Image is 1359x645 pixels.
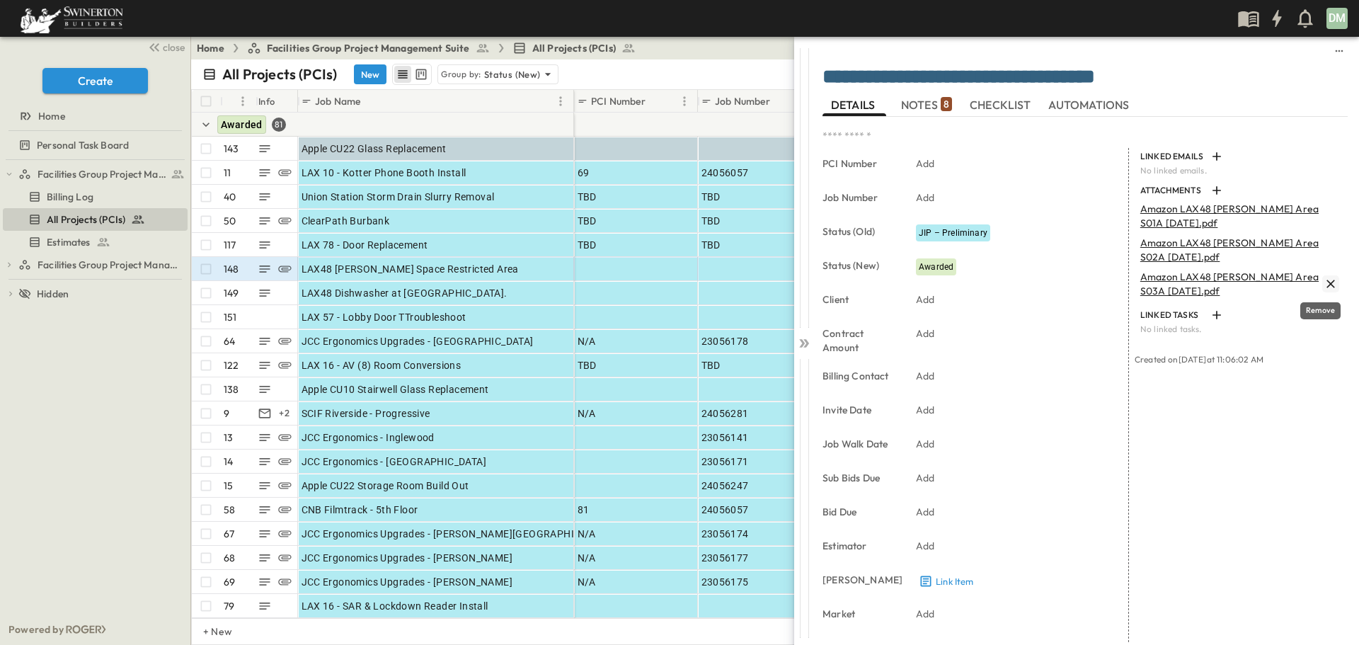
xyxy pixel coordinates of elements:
span: All Projects (PCIs) [47,212,125,227]
p: Bid Due [822,505,896,519]
span: 24056247 [701,479,749,493]
span: Facilities Group Project Management Suite [267,41,470,55]
span: SCIF Riverside - Progressive [302,406,430,421]
span: N/A [578,575,596,589]
div: test [3,185,188,208]
p: 68 [224,551,235,565]
p: Add [916,369,935,383]
span: TBD [701,214,721,228]
div: table view [392,64,432,85]
span: Estimates [47,235,91,249]
span: 24056057 [701,503,749,517]
p: 50 [224,214,236,228]
span: LAX48 [PERSON_NAME] Space Restricted Area [302,262,519,276]
p: Sub Bids Due [822,471,896,485]
span: JCC Ergonomics - [GEOGRAPHIC_DATA] [302,455,487,469]
span: JCC Ergonomics Upgrades - [PERSON_NAME] [302,551,513,565]
div: DM [1326,8,1348,29]
p: 69 [224,575,235,589]
p: No linked emails. [1140,165,1339,176]
span: Apple CU10 Stairwell Glass Replacement [302,382,489,396]
p: Add [916,437,935,451]
span: TBD [701,238,721,252]
button: sidedrawer-menu [1331,42,1348,59]
span: Created on [DATE] at 11:06:02 AM [1135,354,1263,365]
p: Add [916,292,935,307]
p: Link Item [936,575,974,588]
p: No linked tasks. [1140,324,1339,335]
p: 13 [224,430,233,445]
span: LAX 10 - Kotter Phone Booth Install [302,166,466,180]
span: NOTES [901,98,952,111]
span: LAX48 Dishwasher at [GEOGRAPHIC_DATA]. [302,286,508,300]
button: Menu [676,93,693,110]
p: 151 [224,310,237,324]
div: Remove [1300,302,1341,319]
div: test [3,163,188,185]
p: 40 [224,190,236,204]
span: AUTOMATIONS [1048,98,1132,111]
button: Sort [363,93,379,109]
p: 11 [224,166,231,180]
button: Menu [234,93,251,110]
p: Invite Date [822,403,896,417]
p: ATTACHMENTS [1140,185,1205,196]
p: Job Number [822,190,896,205]
span: N/A [578,527,596,541]
span: Facilities Group Project Management Suite [38,167,167,181]
p: Add [916,326,935,341]
span: LAX 16 - AV (8) Room Conversions [302,358,461,372]
p: Group by: [441,67,481,81]
span: 23056171 [701,455,749,469]
p: 67 [224,527,234,541]
p: 138 [224,382,239,396]
span: Hidden [37,287,69,301]
div: test [3,231,188,253]
p: 64 [224,334,235,348]
span: Awarded [919,262,953,272]
span: TBD [701,190,721,204]
div: test [3,253,188,276]
span: 24056057 [701,166,749,180]
p: Client [822,292,896,307]
p: Add [916,156,935,171]
button: New [354,64,386,84]
span: 23056141 [701,430,749,445]
span: 81 [578,503,590,517]
p: Add [916,607,935,621]
span: JIP – Preliminary [919,228,987,238]
span: 24056281 [701,406,749,421]
p: Job Name [315,94,360,108]
span: 23056177 [701,551,749,565]
span: TBD [578,358,597,372]
p: Contract Amount [822,326,896,355]
a: Home [197,41,224,55]
button: Remove [1322,275,1339,292]
span: TBD [578,238,597,252]
span: Billing Log [47,190,93,204]
span: Union Station Storm Drain Slurry Removal [302,190,495,204]
p: Job Number [715,94,770,108]
span: TBD [578,214,597,228]
p: Amazon LAX48 [PERSON_NAME] Area S02A [DATE].pdf [1140,236,1319,264]
span: N/A [578,551,596,565]
img: 6c363589ada0b36f064d841b69d3a419a338230e66bb0a533688fa5cc3e9e735.png [17,4,126,33]
p: 58 [224,503,235,517]
span: CHECKLIST [970,98,1034,111]
span: Apple CU22 Storage Room Build Out [302,479,469,493]
p: Add [916,539,935,553]
p: LINKED TASKS [1140,309,1205,321]
span: JCC Ergonomics Upgrades - [PERSON_NAME] [302,575,513,589]
span: LAX 16 - SAR & Lockdown Reader Install [302,599,488,613]
div: # [220,90,256,113]
span: 69 [578,166,590,180]
p: [PERSON_NAME] [822,573,896,587]
nav: breadcrumbs [197,41,644,55]
div: + 2 [276,405,293,422]
button: Create [42,68,148,93]
p: 15 [224,479,233,493]
button: kanban view [412,66,430,83]
span: DETAILS [831,98,878,111]
p: Market [822,607,896,621]
span: 23056174 [701,527,749,541]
